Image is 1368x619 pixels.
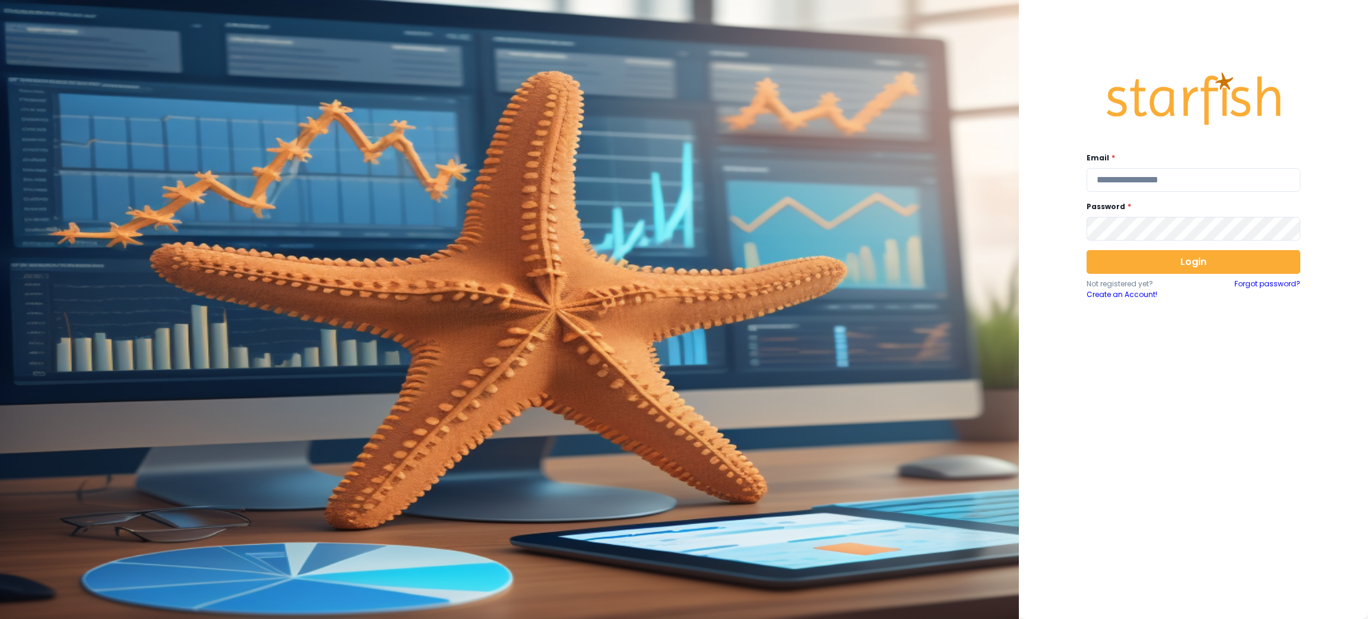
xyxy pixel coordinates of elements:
[1087,289,1193,300] a: Create an Account!
[1104,61,1282,136] img: Logo.42cb71d561138c82c4ab.png
[1087,279,1193,289] p: Not registered yet?
[1087,201,1293,212] label: Password
[1234,279,1300,300] a: Forgot password?
[1087,153,1293,163] label: Email
[1087,250,1300,274] button: Login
